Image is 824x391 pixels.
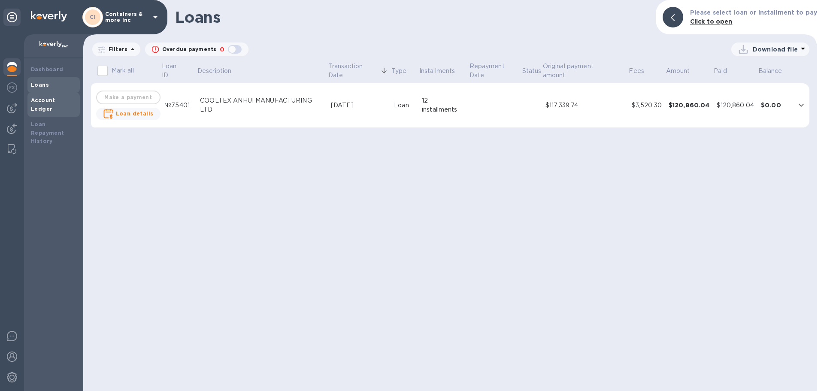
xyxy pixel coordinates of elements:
[96,108,161,120] button: Loan details
[200,96,324,114] div: COOLTEX ANHUI MANUFACTURING LTD
[690,18,733,25] b: Click to open
[105,45,127,53] p: Filters
[220,45,224,54] p: 0
[112,66,134,75] p: Mark all
[543,62,627,80] span: Original payment amount
[761,101,791,109] div: $0.00
[105,11,148,23] p: Containers & more inc
[116,110,154,117] b: Loan details
[31,82,49,88] b: Loans
[758,67,794,76] span: Balance
[31,97,55,112] b: Account Ledger
[331,101,387,110] div: [DATE]
[3,9,21,26] div: Unpin categories
[391,67,418,76] span: Type
[90,14,96,20] b: CI
[31,121,64,145] b: Loan Repayment History
[632,101,662,110] div: $3,520.30
[629,67,644,76] p: Fees
[31,11,67,21] img: Logo
[7,82,17,93] img: Foreign exchange
[162,45,216,53] p: Overdue payments
[543,62,616,80] p: Original payment amount
[197,67,231,76] p: Description
[419,67,467,76] span: Installments
[162,62,185,80] p: Loan ID
[394,101,415,110] div: Loan
[690,9,817,16] b: Please select loan or installment to pay
[419,67,455,76] p: Installments
[31,66,64,73] b: Dashboard
[422,96,465,114] div: 12 installments
[666,67,701,76] span: Amount
[391,67,407,76] p: Type
[197,67,242,76] span: Description
[175,8,649,26] h1: Loans
[669,101,710,109] div: $120,860.04
[328,62,390,80] span: Transaction Date
[795,99,808,112] button: expand row
[522,67,542,76] p: Status
[164,101,193,110] div: №75401
[328,62,379,80] p: Transaction Date
[162,62,196,80] span: Loan ID
[714,67,727,76] p: Paid
[758,67,782,76] p: Balance
[145,42,248,56] button: Overdue payments0
[545,101,625,110] div: $117,339.74
[666,67,690,76] p: Amount
[717,101,754,110] div: $120,860.04
[629,67,655,76] span: Fees
[714,67,738,76] span: Paid
[753,45,798,54] p: Download file
[470,62,521,80] p: Repayment Date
